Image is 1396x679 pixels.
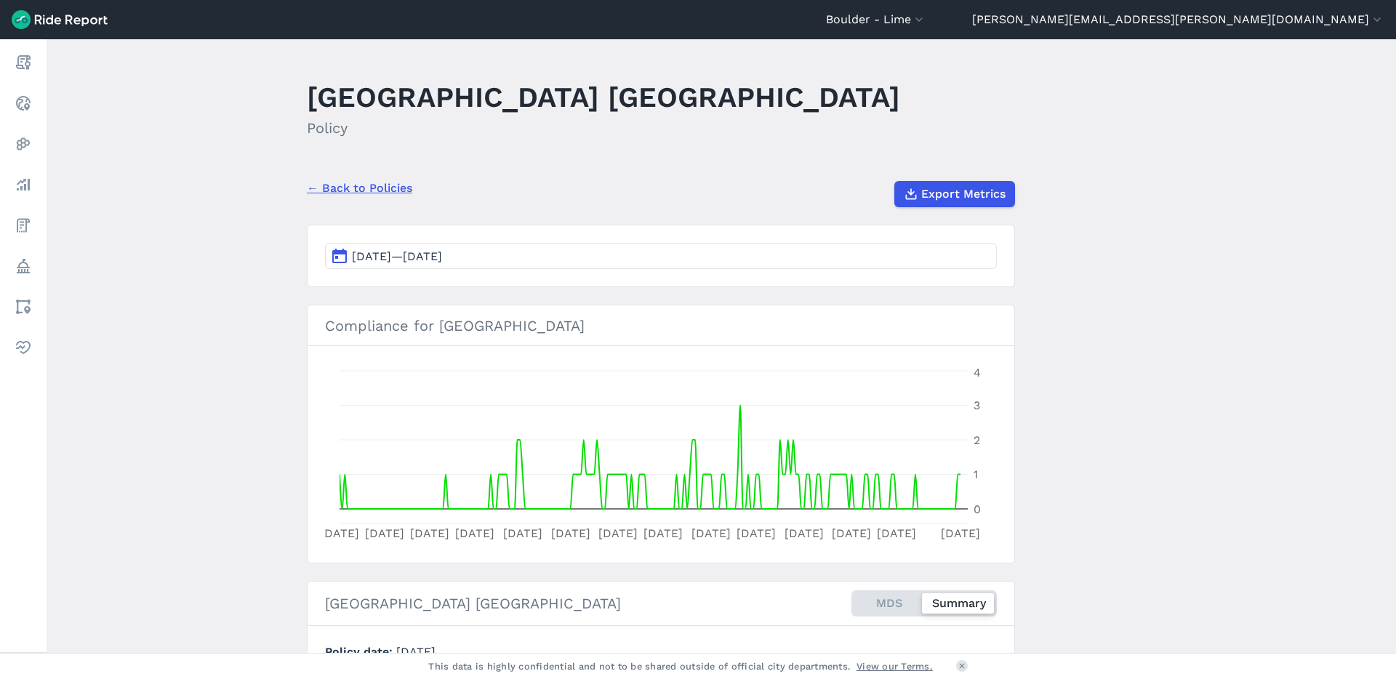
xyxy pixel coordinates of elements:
[325,645,396,659] span: Policy date
[320,526,359,540] tspan: [DATE]
[598,526,638,540] tspan: [DATE]
[10,90,36,116] a: Realtime
[352,249,442,263] span: [DATE]—[DATE]
[455,526,494,540] tspan: [DATE]
[551,526,590,540] tspan: [DATE]
[307,117,900,139] h2: Policy
[308,305,1014,346] h3: Compliance for [GEOGRAPHIC_DATA]
[974,467,978,481] tspan: 1
[972,11,1384,28] button: [PERSON_NAME][EMAIL_ADDRESS][PERSON_NAME][DOMAIN_NAME]
[857,659,933,673] a: View our Terms.
[941,526,980,540] tspan: [DATE]
[10,294,36,320] a: Areas
[877,526,916,540] tspan: [DATE]
[396,645,436,659] span: [DATE]
[974,366,981,379] tspan: 4
[785,526,824,540] tspan: [DATE]
[921,185,1006,203] span: Export Metrics
[503,526,542,540] tspan: [DATE]
[10,172,36,198] a: Analyze
[974,398,980,412] tspan: 3
[10,253,36,279] a: Policy
[10,212,36,238] a: Fees
[974,502,981,516] tspan: 0
[10,131,36,157] a: Heatmaps
[826,11,926,28] button: Boulder - Lime
[365,526,404,540] tspan: [DATE]
[410,526,449,540] tspan: [DATE]
[307,180,412,197] a: ← Back to Policies
[307,77,900,117] h1: [GEOGRAPHIC_DATA] [GEOGRAPHIC_DATA]
[643,526,683,540] tspan: [DATE]
[832,526,871,540] tspan: [DATE]
[325,592,621,614] h2: [GEOGRAPHIC_DATA] [GEOGRAPHIC_DATA]
[894,181,1015,207] button: Export Metrics
[974,433,980,447] tspan: 2
[12,10,108,29] img: Ride Report
[325,243,997,269] button: [DATE]—[DATE]
[737,526,776,540] tspan: [DATE]
[691,526,731,540] tspan: [DATE]
[10,334,36,361] a: Health
[10,49,36,76] a: Report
